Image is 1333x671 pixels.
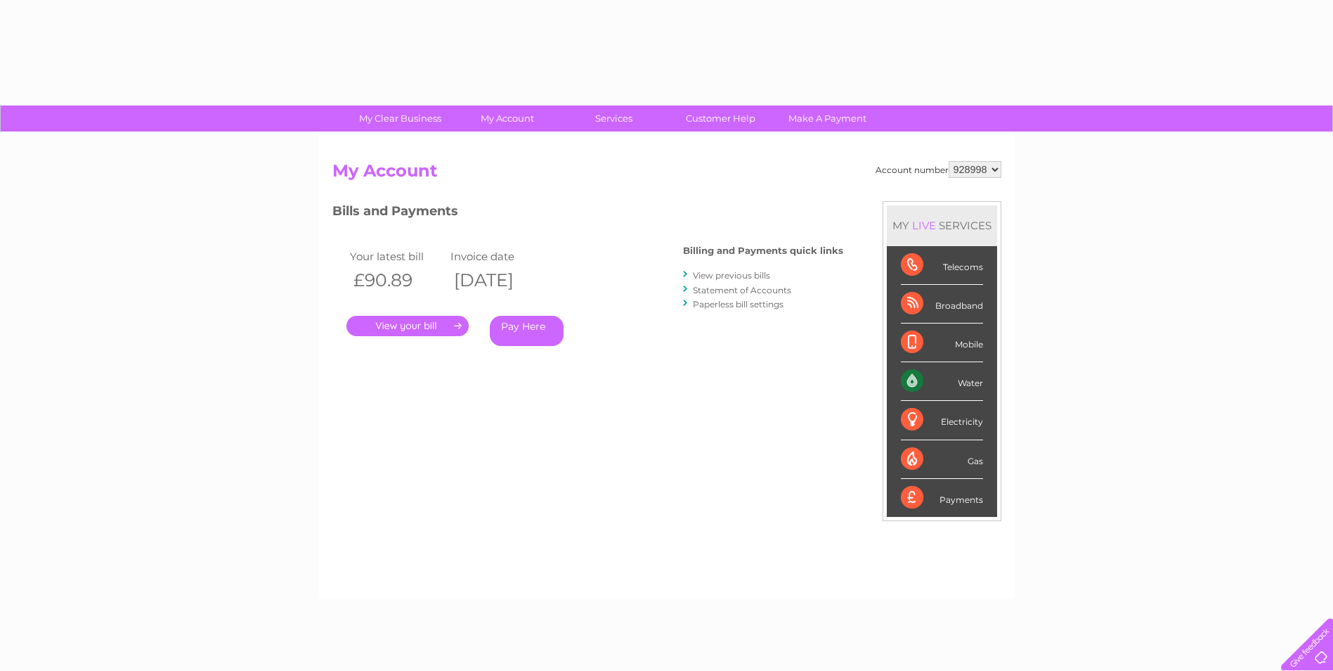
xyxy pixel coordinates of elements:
[346,316,469,336] a: .
[769,106,885,132] a: Make A Payment
[693,285,791,295] a: Statement of Accounts
[346,266,448,295] th: £90.89
[346,247,448,266] td: Your latest bill
[901,440,983,479] div: Gas
[909,219,939,232] div: LIVE
[342,106,458,132] a: My Clear Business
[663,106,779,132] a: Customer Help
[447,266,548,295] th: [DATE]
[449,106,565,132] a: My Account
[332,201,843,226] h3: Bills and Payments
[901,362,983,401] div: Water
[447,247,548,266] td: Invoice date
[556,106,672,132] a: Services
[490,316,564,346] a: Pay Here
[901,401,983,440] div: Electricity
[332,161,1001,188] h2: My Account
[901,246,983,285] div: Telecoms
[901,479,983,517] div: Payments
[901,285,983,324] div: Broadband
[876,161,1001,178] div: Account number
[901,324,983,362] div: Mobile
[887,205,997,245] div: MY SERVICES
[693,299,783,309] a: Paperless bill settings
[683,245,843,256] h4: Billing and Payments quick links
[693,270,770,281] a: View previous bills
